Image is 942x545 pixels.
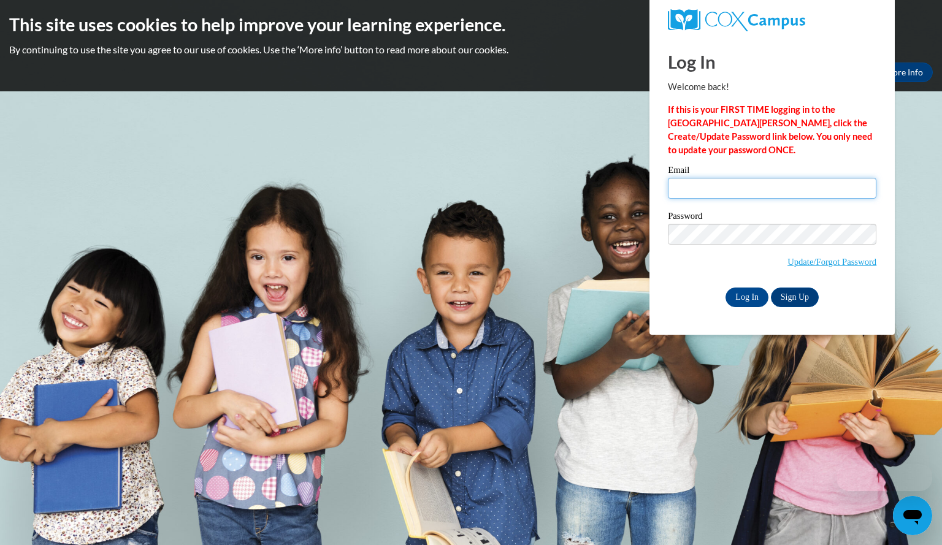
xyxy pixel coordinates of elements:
input: Log In [726,288,768,307]
p: By continuing to use the site you agree to our use of cookies. Use the ‘More info’ button to read... [9,43,933,56]
label: Password [668,212,876,224]
a: Update/Forgot Password [787,257,876,267]
a: COX Campus [668,9,876,31]
iframe: Message from company [837,464,932,491]
strong: If this is your FIRST TIME logging in to the [GEOGRAPHIC_DATA][PERSON_NAME], click the Create/Upd... [668,104,872,155]
img: COX Campus [668,9,805,31]
label: Email [668,166,876,178]
h1: Log In [668,49,876,74]
p: Welcome back! [668,80,876,94]
iframe: Button to launch messaging window [893,496,932,535]
h2: This site uses cookies to help improve your learning experience. [9,12,933,37]
a: Sign Up [771,288,819,307]
a: More Info [875,63,933,82]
